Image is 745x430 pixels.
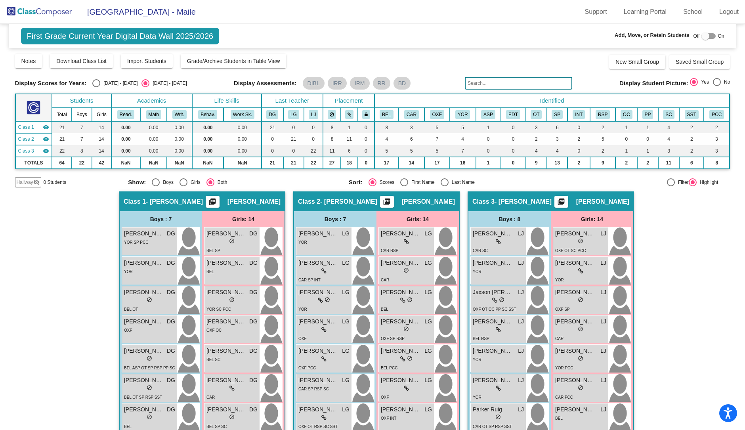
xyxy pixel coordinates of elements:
span: YOR [124,269,133,274]
td: 1 [615,121,637,133]
td: 0 [501,121,526,133]
td: 0 [476,145,501,157]
span: Add, Move, or Retain Students [615,31,690,39]
button: YOR [455,110,470,119]
button: DG [266,110,278,119]
th: Keep with teacher [358,108,374,121]
td: 4 [658,121,679,133]
th: Last Teacher [262,94,323,108]
span: [PERSON_NAME] [555,259,595,267]
span: Display Assessments: [234,80,297,87]
td: 3 [399,121,424,133]
span: Class 1 [18,124,34,131]
span: DG [249,229,258,238]
span: LJ [518,288,524,296]
span: LG [342,259,350,267]
div: Boys : 8 [468,211,551,227]
td: 5 [424,145,450,157]
span: YOR SP PCC [124,240,149,245]
td: 3 [547,133,567,145]
td: 0.00 [192,145,224,157]
span: Sort: [349,179,363,186]
td: 6 [341,145,358,157]
span: DG [249,288,258,296]
button: SP [552,110,563,119]
td: 21 [283,133,304,145]
th: Scottie Circle [658,108,679,121]
td: 1 [341,121,358,133]
th: Life Skills [192,94,262,108]
td: 2 [590,121,615,133]
td: 4 [658,133,679,145]
span: [GEOGRAPHIC_DATA] - Maile [79,6,196,18]
td: 18 [341,157,358,169]
span: CAR [381,278,389,282]
td: 3 [704,145,730,157]
td: 0.00 [167,145,192,157]
th: Boys [72,108,92,121]
button: CAR [404,110,419,119]
mat-radio-group: Select an option [690,78,730,88]
th: Occupational Therapy [526,108,547,121]
td: 3 [658,145,679,157]
td: 0.00 [140,121,167,133]
td: 0 [304,121,323,133]
td: 7 [450,145,476,157]
td: NaN [223,157,261,169]
span: YOR [473,269,481,274]
th: Oxford [424,108,450,121]
th: Lauren Johnson [304,108,323,121]
td: 9 [526,157,547,169]
th: Girls [92,108,111,121]
td: 17 [374,157,399,169]
span: Show: [128,179,146,186]
th: Identified [374,94,730,108]
td: 7 [72,133,92,145]
button: BEL [380,110,393,119]
span: 0 Students [44,179,66,186]
td: 0 [283,145,304,157]
button: Writ. [172,110,187,119]
span: [PERSON_NAME] [124,229,164,238]
span: - [PERSON_NAME] [495,198,552,206]
td: 4 [526,145,547,157]
span: [PERSON_NAME] [298,229,338,238]
td: NaN [192,157,224,169]
td: 0.00 [111,133,141,145]
button: RSP [596,110,610,119]
td: 2 [704,121,730,133]
div: Yes [698,78,709,86]
mat-icon: visibility [43,148,49,154]
button: EDT [506,110,520,119]
td: 5 [450,121,476,133]
a: Learning Portal [617,6,673,18]
td: 0.00 [223,145,261,157]
td: 2 [567,157,590,169]
button: Grade/Archive Students in Table View [181,54,287,68]
th: Total [52,108,71,121]
span: Hallway [17,179,33,186]
td: 21 [283,157,304,169]
span: CAR SP INT [298,278,321,282]
td: 2 [637,157,658,169]
span: OXF OT SC PCC [555,248,586,253]
td: 0 [615,133,637,145]
td: 1 [637,145,658,157]
td: 3 [526,121,547,133]
button: Math [146,110,161,119]
span: do_not_disturb_alt [403,268,409,273]
span: DG [249,259,258,267]
th: Educational Therapy [501,108,526,121]
td: 21 [262,121,283,133]
td: 0.00 [167,133,192,145]
div: No [721,78,730,86]
td: 0 [283,121,304,133]
span: [PERSON_NAME] [576,198,629,206]
span: LG [424,288,432,296]
td: 4 [450,133,476,145]
td: 22 [304,145,323,157]
td: 14 [92,145,111,157]
td: 2 [679,133,704,145]
td: 22 [72,157,92,169]
th: York [450,108,476,121]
